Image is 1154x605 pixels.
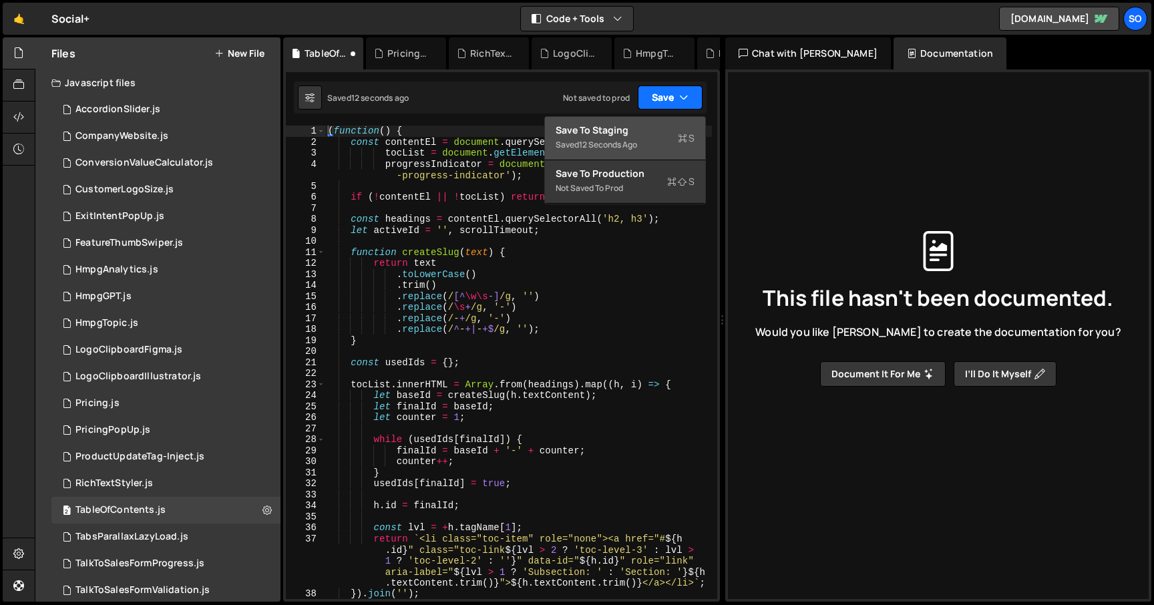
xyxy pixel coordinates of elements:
[470,47,513,60] div: RichTextStyler.js
[638,85,703,110] button: Save
[286,512,325,523] div: 35
[894,37,1006,69] div: Documentation
[719,47,761,60] div: HmpgGPT.js
[553,47,596,60] div: LogoClipboardIllustrator.js
[286,489,325,501] div: 33
[327,92,409,104] div: Saved
[75,317,138,329] div: HmpgTopic.js
[51,337,280,363] : 15116/40336.js
[51,46,75,61] h2: Files
[51,524,280,550] div: 15116/39536.js
[286,269,325,280] div: 13
[75,184,174,196] div: CustomerLogoSize.js
[51,11,89,27] div: Social+
[556,180,695,196] div: Not saved to prod
[351,92,409,104] div: 12 seconds ago
[286,324,325,335] div: 18
[286,137,325,148] div: 2
[3,3,35,35] a: 🤙
[75,130,168,142] div: CompanyWebsite.js
[556,167,695,180] div: Save to Production
[286,214,325,225] div: 8
[286,390,325,401] div: 24
[286,126,325,137] div: 1
[51,123,280,150] div: 15116/40349.js
[286,478,325,489] div: 32
[286,203,325,214] div: 7
[75,157,213,169] div: ConversionValueCalculator.js
[214,48,264,59] button: New File
[999,7,1119,31] a: [DOMAIN_NAME]
[556,124,695,137] div: Save to Staging
[51,283,280,310] div: 15116/41430.js
[75,237,183,249] div: FeatureThumbSwiper.js
[51,176,280,203] div: 15116/40353.js
[286,368,325,379] div: 22
[286,225,325,236] div: 9
[75,397,120,409] div: Pricing.js
[286,291,325,302] div: 15
[286,534,325,589] div: 37
[51,96,280,123] div: 15116/41115.js
[51,310,280,337] div: 15116/41820.js
[954,361,1056,387] button: I’ll do it myself
[667,175,695,188] span: S
[51,470,280,497] div: 15116/45334.js
[579,139,637,150] div: 12 seconds ago
[286,522,325,534] div: 36
[286,379,325,391] div: 23
[75,264,158,276] div: HmpgAnalytics.js
[75,371,201,383] div: LogoClipboardIllustrator.js
[75,290,132,302] div: HmpgGPT.js
[305,47,347,60] div: TableOfContents.js
[286,401,325,413] div: 25
[63,506,71,517] span: 2
[286,357,325,369] div: 21
[286,181,325,192] div: 5
[286,335,325,347] div: 19
[75,344,182,356] div: LogoClipboardFigma.js
[286,247,325,258] div: 11
[1123,7,1147,31] a: So
[820,361,946,387] button: Document it for me
[286,423,325,435] div: 27
[51,577,280,604] div: 15116/40952.js
[286,236,325,247] div: 10
[286,302,325,313] div: 16
[545,160,705,204] button: Save to ProductionS Not saved to prod
[51,203,280,230] div: 15116/40766.js
[521,7,633,31] button: Code + Tools
[286,258,325,269] div: 12
[286,159,325,181] div: 4
[725,37,891,69] div: Chat with [PERSON_NAME]
[75,104,160,116] div: AccordionSlider.js
[51,230,280,256] div: 15116/40701.js
[286,588,325,600] div: 38
[75,558,204,570] div: TalkToSalesFormProgress.js
[545,117,705,160] button: Save to StagingS Saved12 seconds ago
[51,443,280,470] div: 15116/40695.js
[75,424,150,436] div: PricingPopUp.js
[286,313,325,325] div: 17
[636,47,679,60] div: HmpgTopic.js
[763,287,1113,309] span: This file hasn't been documented.
[51,363,280,390] div: 15116/42838.js
[286,148,325,159] div: 3
[286,434,325,445] div: 28
[286,467,325,479] div: 31
[286,412,325,423] div: 26
[286,445,325,457] div: 29
[51,150,280,176] div: 15116/40946.js
[563,92,630,104] div: Not saved to prod
[75,504,166,516] div: TableOfContents.js
[678,132,695,145] span: S
[51,550,280,577] div: 15116/41316.js
[286,346,325,357] div: 20
[556,137,695,153] div: Saved
[51,390,280,417] div: 15116/40643.js
[51,417,280,443] div: 15116/45407.js
[75,477,153,489] div: RichTextStyler.js
[286,500,325,512] div: 34
[286,192,325,203] div: 6
[755,325,1121,339] span: Would you like [PERSON_NAME] to create the documentation for you?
